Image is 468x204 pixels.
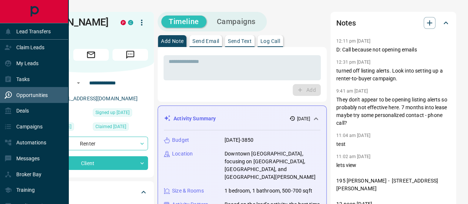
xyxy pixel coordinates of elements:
[112,49,148,61] span: Message
[128,20,133,25] div: condos.ca
[74,78,83,87] button: Open
[336,46,450,54] p: D: Call because not opening emails
[34,183,148,201] div: Tags
[161,16,206,28] button: Timeline
[93,108,148,119] div: Sun Dec 08 2024
[225,150,320,181] p: Downtown [GEOGRAPHIC_DATA], focusing on [GEOGRAPHIC_DATA], [GEOGRAPHIC_DATA], and [GEOGRAPHIC_DAT...
[225,136,253,144] p: [DATE]-3850
[260,39,280,44] p: Log Call
[164,112,320,126] div: Activity Summary[DATE]
[34,156,148,170] div: Client
[336,17,356,29] h2: Notes
[95,109,129,116] span: Signed up [DATE]
[34,16,110,40] h1: [PERSON_NAME][DATE]
[336,96,450,127] p: They don't appear to be opening listing alerts so probably not effective here. 7 months into leas...
[336,88,368,94] p: 9:41 am [DATE]
[192,39,219,44] p: Send Email
[336,140,450,148] p: test
[228,39,252,44] p: Send Text
[336,154,370,159] p: 11:02 am [DATE]
[93,123,148,133] div: Sun Dec 08 2024
[336,60,370,65] p: 12:31 pm [DATE]
[172,187,204,195] p: Size & Rooms
[34,137,148,150] div: Renter
[73,49,109,61] span: Email
[297,116,310,122] p: [DATE]
[225,187,312,195] p: 1 bedroom, 1 bathroom, 500-700 sqft
[336,67,450,83] p: turned off listing alerts. Look into setting up a renter-to-buyer campaign.
[54,96,138,101] a: [EMAIL_ADDRESS][DOMAIN_NAME]
[336,14,450,32] div: Notes
[336,39,370,44] p: 12:11 pm [DATE]
[174,115,216,123] p: Activity Summary
[209,16,263,28] button: Campaigns
[172,150,193,158] p: Location
[172,136,189,144] p: Budget
[336,133,370,138] p: 11:04 am [DATE]
[95,123,126,130] span: Claimed [DATE]
[161,39,184,44] p: Add Note
[121,20,126,25] div: property.ca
